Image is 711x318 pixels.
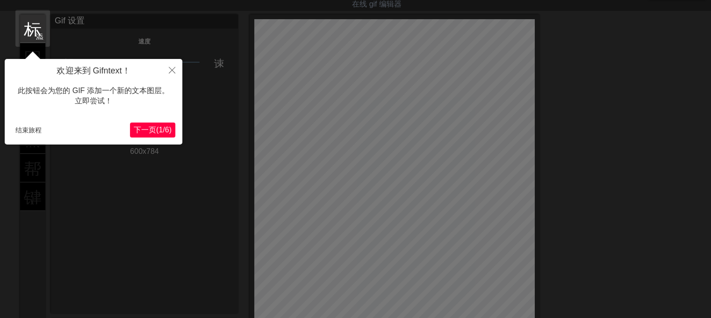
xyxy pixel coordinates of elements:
[169,126,172,134] font: )
[165,126,169,134] font: 6
[158,126,163,134] font: 1
[18,87,169,105] font: 此按钮会为您的 GIF 添加一个新的文本图层。立即尝试！
[156,126,158,134] font: (
[12,123,45,137] button: 结束旅程
[163,126,165,134] font: /
[12,66,175,76] h4: 欢迎来到 Gifntext！
[57,66,130,75] font: 欢迎来到 Gifntext！
[130,123,175,137] button: 下一个
[162,59,182,80] button: 关闭
[134,126,156,134] font: 下一页
[15,126,42,134] font: 结束旅程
